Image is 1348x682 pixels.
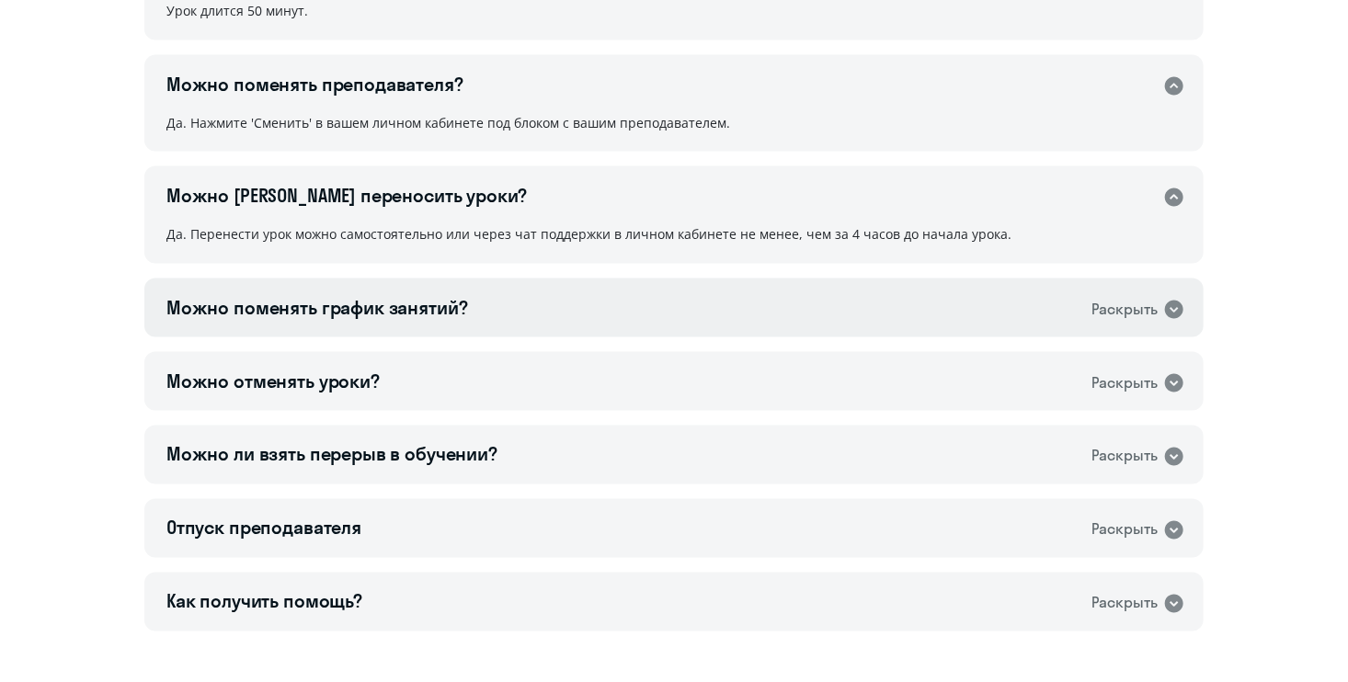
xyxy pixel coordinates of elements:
[1091,445,1158,468] div: Раскрыть
[166,589,362,615] div: Как получить помощь?
[166,369,380,394] div: Можно отменять уроки?
[1091,371,1158,394] div: Раскрыть
[166,516,361,541] div: Отпуск преподавателя
[144,223,1204,264] div: Да. Перенести урок можно самостоятельно или через чат поддержки в личном кабинете не менее, чем з...
[1091,298,1158,321] div: Раскрыть
[1091,592,1158,615] div: Раскрыть
[144,112,1204,153] div: Да. Нажмите 'Сменить' в вашем личном кабинете под блоком с вашим преподавателем.
[166,295,468,321] div: Можно поменять график занятий?
[1091,518,1158,541] div: Раскрыть
[166,72,463,97] div: Можно поменять преподавателя?
[166,183,527,209] div: Можно [PERSON_NAME] переносить уроки?
[166,442,497,468] div: Можно ли взять перерыв в обучении?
